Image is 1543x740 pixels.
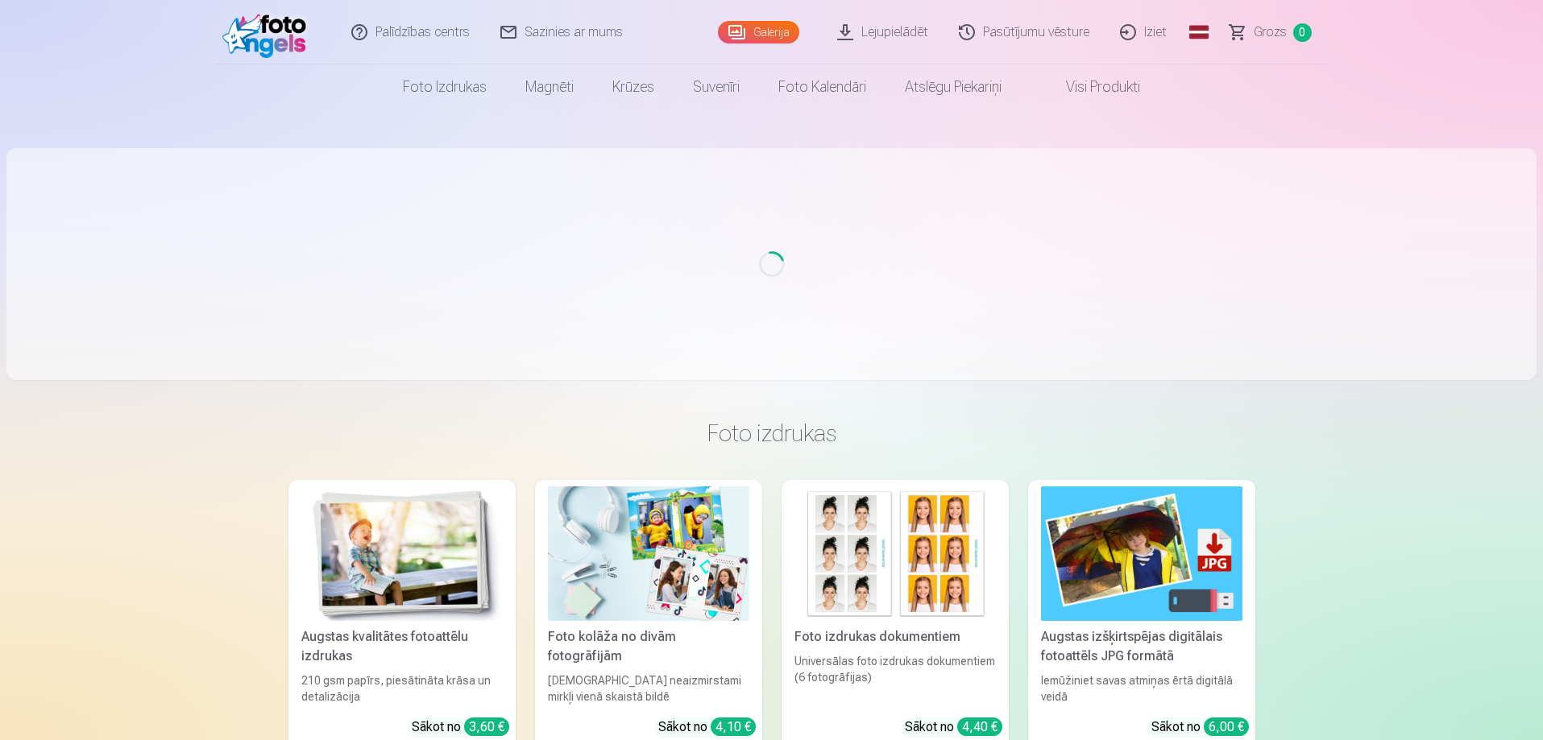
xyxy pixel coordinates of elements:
[301,486,503,621] img: Augstas kvalitātes fotoattēlu izdrukas
[957,717,1002,736] div: 4,40 €
[295,627,509,666] div: Augstas kvalitātes fotoattēlu izdrukas
[718,21,799,43] a: Galerija
[1293,23,1312,42] span: 0
[788,627,1002,647] div: Foto izdrukas dokumentiem
[1021,64,1159,110] a: Visi produkti
[788,653,1002,705] div: Universālas foto izdrukas dokumentiem (6 fotogrāfijas)
[541,627,756,666] div: Foto kolāža no divām fotogrāfijām
[674,64,759,110] a: Suvenīri
[759,64,886,110] a: Foto kalendāri
[548,486,749,621] img: Foto kolāža no divām fotogrāfijām
[794,486,996,621] img: Foto izdrukas dokumentiem
[905,717,1002,737] div: Sākot no
[658,717,756,737] div: Sākot no
[711,717,756,736] div: 4,10 €
[506,64,593,110] a: Magnēti
[1041,486,1242,621] img: Augstas izšķirtspējas digitālais fotoattēls JPG formātā
[384,64,506,110] a: Foto izdrukas
[412,717,509,737] div: Sākot no
[295,672,509,705] div: 210 gsm papīrs, piesātināta krāsa un detalizācija
[222,6,315,58] img: /fa1
[464,717,509,736] div: 3,60 €
[1151,717,1249,737] div: Sākot no
[1035,627,1249,666] div: Augstas izšķirtspējas digitālais fotoattēls JPG formātā
[301,419,1242,448] h3: Foto izdrukas
[1254,23,1287,42] span: Grozs
[1035,672,1249,705] div: Iemūžiniet savas atmiņas ērtā digitālā veidā
[886,64,1021,110] a: Atslēgu piekariņi
[593,64,674,110] a: Krūzes
[541,672,756,705] div: [DEMOGRAPHIC_DATA] neaizmirstami mirkļi vienā skaistā bildē
[1204,717,1249,736] div: 6,00 €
